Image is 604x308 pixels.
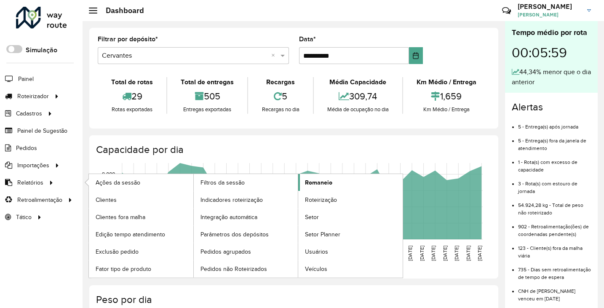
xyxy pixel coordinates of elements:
span: Tático [16,213,32,222]
span: Parâmetros dos depósitos [200,230,269,239]
span: Painel [18,75,34,83]
div: Recargas [250,77,310,87]
span: Clientes [96,196,117,204]
li: 5 - Entrega(s) fora da janela de atendimento [518,131,591,152]
a: Usuários [298,243,403,260]
a: Clientes [89,191,193,208]
text: [DATE] [442,246,448,261]
span: Filtros da sessão [200,178,245,187]
div: 309,74 [316,87,400,105]
span: Pedidos não Roteirizados [200,265,267,273]
div: Média Capacidade [316,77,400,87]
div: Total de rotas [100,77,164,87]
a: Edição tempo atendimento [89,226,193,243]
a: Contato Rápido [497,2,516,20]
li: 54.924,28 kg - Total de peso não roteirizado [518,195,591,217]
h3: [PERSON_NAME] [518,3,581,11]
span: Edição tempo atendimento [96,230,165,239]
div: Entregas exportadas [169,105,245,114]
li: 735 - Dias sem retroalimentação de tempo de espera [518,260,591,281]
span: Romaneio [305,178,332,187]
a: Parâmetros dos depósitos [194,226,298,243]
div: Média de ocupação no dia [316,105,400,114]
h2: Dashboard [97,6,144,15]
li: 123 - Cliente(s) fora da malha viária [518,238,591,260]
span: Roteirização [305,196,337,204]
a: Integração automática [194,209,298,225]
a: Pedidos não Roteirizados [194,260,298,277]
a: Pedidos agrupados [194,243,298,260]
div: Recargas no dia [250,105,310,114]
h4: Alertas [512,101,591,113]
text: [DATE] [454,246,459,261]
span: [PERSON_NAME] [518,11,581,19]
text: [DATE] [407,246,413,261]
div: Km Médio / Entrega [405,105,488,114]
a: Clientes fora malha [89,209,193,225]
div: 5 [250,87,310,105]
span: Integração automática [200,213,257,222]
div: 44,34% menor que o dia anterior [512,67,591,87]
span: Exclusão pedido [96,247,139,256]
div: Rotas exportadas [100,105,164,114]
div: 505 [169,87,245,105]
li: 1 - Rota(s) com excesso de capacidade [518,152,591,174]
h4: Capacidade por dia [96,144,490,156]
div: Total de entregas [169,77,245,87]
li: 902 - Retroalimentação(ões) de coordenadas pendente(s) [518,217,591,238]
li: 3 - Rota(s) com estouro de jornada [518,174,591,195]
div: 00:05:59 [512,38,591,67]
span: Veículos [305,265,327,273]
a: Setor Planner [298,226,403,243]
span: Retroalimentação [17,196,62,204]
button: Choose Date [409,47,423,64]
a: Ações da sessão [89,174,193,191]
a: Indicadores roteirização [194,191,298,208]
text: [DATE] [477,246,482,261]
a: Veículos [298,260,403,277]
a: Filtros da sessão [194,174,298,191]
h4: Peso por dia [96,294,490,306]
div: Km Médio / Entrega [405,77,488,87]
span: Usuários [305,247,328,256]
span: Painel de Sugestão [17,126,67,135]
div: 1,659 [405,87,488,105]
span: Roteirizador [17,92,49,101]
span: Setor Planner [305,230,340,239]
text: [DATE] [430,246,436,261]
div: Tempo médio por rota [512,27,591,38]
label: Filtrar por depósito [98,34,158,44]
span: Pedidos agrupados [200,247,251,256]
a: Exclusão pedido [89,243,193,260]
span: Ações da sessão [96,178,140,187]
span: Clear all [271,51,278,61]
a: Fator tipo de produto [89,260,193,277]
label: Data [299,34,316,44]
span: Pedidos [16,144,37,153]
text: [DATE] [419,246,425,261]
span: Indicadores roteirização [200,196,263,204]
div: 29 [100,87,164,105]
li: 5 - Entrega(s) após jornada [518,117,591,131]
text: [DATE] [465,246,471,261]
text: 8,000 [102,171,115,177]
span: Setor [305,213,319,222]
a: Roteirização [298,191,403,208]
a: Romaneio [298,174,403,191]
a: Setor [298,209,403,225]
span: Importações [17,161,49,170]
span: Fator tipo de produto [96,265,151,273]
span: Relatórios [17,178,43,187]
li: CNH de [PERSON_NAME] venceu em [DATE] [518,281,591,303]
span: Cadastros [16,109,42,118]
span: Clientes fora malha [96,213,145,222]
label: Simulação [26,45,57,55]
